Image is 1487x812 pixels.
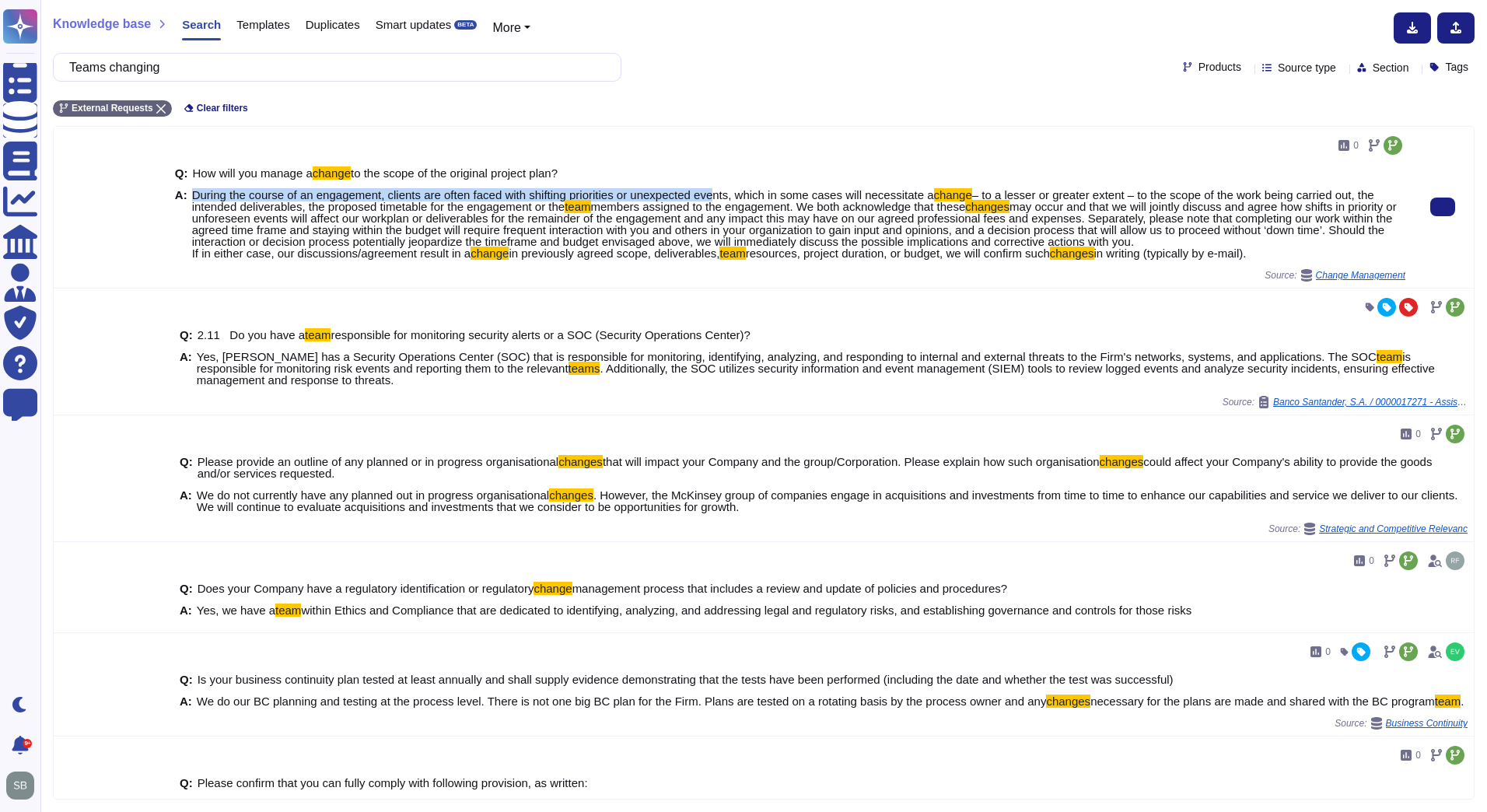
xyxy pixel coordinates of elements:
[1353,141,1359,150] span: 0
[558,455,603,468] mark: changes
[197,488,1457,513] span: . However, the McKinsey group of companies engage in acquisitions and investments from time to ti...
[192,200,1397,260] span: may occur and that we will jointly discuss and agree how shifts in priority or unforeseen events ...
[192,188,1374,213] span: – to a lesser or greater extent – to the scope of the work being carried out, the intended delive...
[1446,551,1464,570] img: user
[275,604,301,617] mark: team
[198,455,1433,480] span: could affect your Company's ability to provide the goods and/or services requested.
[306,19,360,30] span: Duplicates
[569,362,600,375] mark: teams
[182,19,221,30] span: Search
[1223,396,1468,408] span: Source:
[61,54,605,81] input: Search a question or template...
[1094,247,1247,260] span: in writing (typically by e-mail).
[492,19,530,37] button: More
[193,166,313,180] span: How will you manage a
[1278,62,1336,73] span: Source type
[180,351,192,386] b: A:
[1050,247,1094,260] mark: changes
[197,350,1377,363] span: Yes, [PERSON_NAME] has a Security Operations Center (SOC) that is responsible for monitoring, ide...
[1461,695,1464,708] span: .
[53,18,151,30] span: Knowledge base
[1319,524,1468,534] span: Strategic and Competitive Relevanc
[534,582,572,595] mark: change
[305,328,331,341] mark: team
[197,350,1411,375] span: is responsible for monitoring risk events and reporting them to the relevant
[180,695,192,707] b: A:
[591,200,966,213] span: members assigned to the engagement. We both acknowledge that these
[197,362,1435,387] span: . Additionally, the SOC utilizes security information and event management (SIEM) tools to review...
[471,247,509,260] mark: change
[934,188,972,201] mark: change
[301,604,1191,617] span: within Ethics and Compliance that are dedicated to identifying, analyzing, and addressing legal a...
[719,247,745,260] mark: team
[180,604,192,616] b: A:
[1268,523,1468,535] span: Source:
[313,166,351,180] mark: change
[1198,61,1241,72] span: Products
[1445,61,1468,72] span: Tags
[549,488,593,502] mark: changes
[603,455,1100,468] span: that will impact your Company and the group/Corporation. Please explain how such organisation
[1377,350,1402,363] mark: team
[1415,429,1421,439] span: 0
[180,329,193,341] b: Q:
[180,489,192,513] b: A:
[1325,647,1331,656] span: 0
[331,328,750,341] span: responsible for monitoring security alerts or a SOC (Security Operations Center)?
[565,200,590,213] mark: team
[197,103,248,113] span: Clear filters
[180,674,193,685] b: Q:
[3,768,45,803] button: user
[351,166,558,180] span: to the scope of the original project plan?
[198,328,305,341] span: 2.11 Do you have a
[6,772,34,800] img: user
[192,188,934,201] span: During the course of an engagement, clients are often faced with shifting priorities or unexpecte...
[572,582,1008,595] span: management process that includes a review and update of policies and procedures?
[1369,556,1374,565] span: 0
[1265,269,1405,282] span: Source:
[1373,62,1409,73] span: Section
[1415,751,1421,760] span: 0
[23,739,32,748] div: 9+
[746,247,1050,260] span: resources, project duration, or budget, we will confirm such
[197,488,549,502] span: We do not currently have any planned out in progress organisational
[492,21,520,34] span: More
[965,200,1009,213] mark: changes
[1446,642,1464,661] img: user
[198,582,534,595] span: Does your Company have a regulatory identification or regulatory
[72,103,153,113] span: External Requests
[509,247,719,260] span: in previously agreed scope, deliverables,
[198,673,1174,686] span: Is your business continuity plan tested at least annually and shall supply evidence demonstrating...
[180,583,193,594] b: Q:
[1435,695,1461,708] mark: team
[1316,271,1405,280] span: Change Management
[198,455,558,468] span: Please provide an outline of any planned or in progress organisational
[175,189,187,259] b: A:
[175,167,188,179] b: Q:
[1046,695,1090,708] mark: changes
[1090,695,1435,708] span: necessary for the plans are made and shared with the BC program
[236,19,289,30] span: Templates
[180,456,193,479] b: Q:
[197,695,1047,708] span: We do our BC planning and testing at the process level. There is not one big BC plan for the Firm...
[454,20,477,30] div: BETA
[1273,397,1468,407] span: Banco Santander, S.A. / 0000017271 - Assistance Required: Santander Form Completion
[376,19,452,30] span: Smart updates
[1100,455,1144,468] mark: changes
[1386,719,1468,728] span: Business Continuity
[1335,717,1468,730] span: Source:
[197,604,275,617] span: Yes, we have a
